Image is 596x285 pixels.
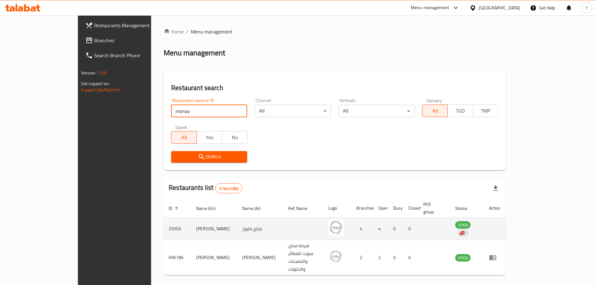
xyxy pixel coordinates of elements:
button: Search [171,151,247,163]
td: 0 [388,240,403,275]
span: Ref. Name [288,205,315,212]
span: TGO [450,106,471,115]
span: Search [176,153,242,161]
a: Search Branch Phone [80,48,177,63]
div: Menu [489,254,501,261]
img: delivery hero logo [459,230,465,236]
td: مناي فلورز [237,218,283,240]
th: Action [484,199,506,218]
div: OPEN [455,221,471,229]
td: 25503 [164,218,191,240]
span: POS group [423,201,443,216]
div: All [339,105,415,117]
td: شركه مناي سويت للفطائر والمعجنات والحلويات [283,240,323,275]
th: Open [373,199,388,218]
button: All [171,131,197,144]
td: 2 [373,240,388,275]
th: Busy [388,199,403,218]
span: TMP [476,106,496,115]
td: [PERSON_NAME] [191,218,237,240]
button: TMP [473,104,498,117]
button: TGO [447,104,473,117]
span: OPEN [455,254,471,262]
td: 696186 [164,240,191,275]
span: 2 record(s) [216,186,242,191]
td: 4 [373,218,388,240]
table: enhanced table [164,199,506,275]
div: Export file [488,181,503,196]
span: Branches [94,37,172,44]
a: Support.OpsPlatform [81,86,121,94]
span: Search Branch Phone [94,52,172,59]
span: Restaurants Management [94,22,172,29]
span: Y [585,4,588,11]
button: Yes [196,131,222,144]
li: / [186,28,188,35]
div: [GEOGRAPHIC_DATA] [479,4,520,11]
a: Restaurants Management [80,18,177,33]
td: 0 [403,240,418,275]
span: Name (Ar) [242,205,269,212]
span: 1.0.0 [97,69,107,77]
a: Branches [80,33,177,48]
div: Menu-management [411,4,449,12]
span: Version: [81,69,96,77]
th: Branches [351,199,373,218]
span: Yes [199,133,220,142]
button: All [422,104,448,117]
input: Search for restaurant name or ID.. [171,105,247,117]
h2: Restaurants list [169,183,242,193]
label: Delivery [426,98,442,103]
span: All [425,106,445,115]
h2: Menu management [164,48,225,58]
span: All [174,133,194,142]
th: Closed [403,199,418,218]
button: No [222,131,247,144]
span: OPEN [455,221,471,229]
div: All [255,105,331,117]
span: Name (En) [196,205,224,212]
td: 0 [388,218,403,240]
div: Indicates that the vendor menu management has been moved to DH Catalog service [458,229,468,237]
td: 2 [351,240,373,275]
h2: Restaurant search [171,83,498,93]
nav: breadcrumb [164,28,506,35]
span: No [225,133,245,142]
td: 4 [351,218,373,240]
td: [PERSON_NAME] [191,240,237,275]
img: Monay Flowers [328,220,344,235]
span: ID [169,205,181,212]
td: [PERSON_NAME] [237,240,283,275]
td: 0 [403,218,418,240]
div: Total records count [215,183,242,193]
span: Menu management [191,28,232,35]
span: Get support on: [81,79,110,88]
span: Status [455,205,476,212]
th: Logo [323,199,351,218]
label: Upsell [176,125,187,129]
img: Monay Sweet [328,248,344,264]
